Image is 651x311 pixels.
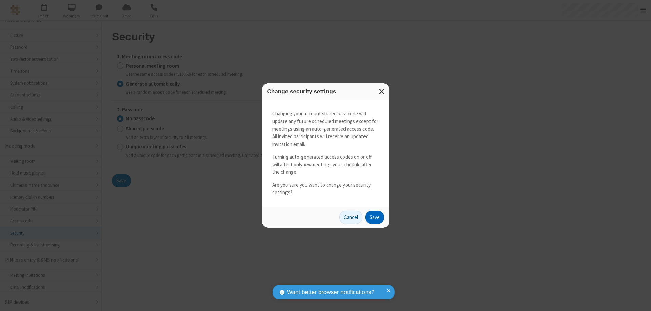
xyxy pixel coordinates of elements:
button: Cancel [339,211,362,224]
strong: new [302,161,312,168]
p: Are you sure you want to change your security settings? [272,181,379,197]
button: Close modal [375,83,389,100]
span: Want better browser notifications? [287,288,374,297]
h3: Change security settings [267,88,384,95]
p: Turning auto-generated access codes on or off will affect only meetings you schedule after the ch... [272,153,379,176]
button: Save [365,211,384,224]
p: Changing your account shared passcode will update any future scheduled meetings except for meetin... [272,110,379,148]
